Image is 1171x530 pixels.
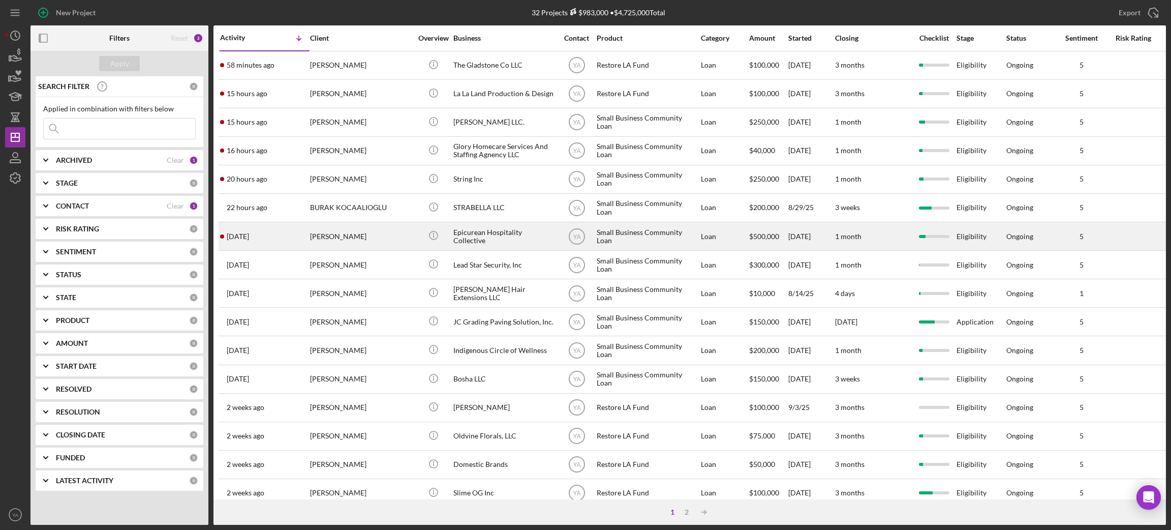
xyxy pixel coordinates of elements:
[56,248,96,256] b: SENTIMENT
[835,61,865,69] time: 3 months
[1056,432,1107,440] div: 5
[701,308,748,335] div: Loan
[56,477,113,485] b: LATEST ACTIVITY
[227,90,267,98] time: 2025-09-24 01:05
[453,80,555,107] div: La La Land Production & Design
[788,366,834,393] div: [DATE]
[1006,403,1033,411] div: Ongoing
[1006,432,1033,440] div: Ongoing
[310,223,412,250] div: [PERSON_NAME]
[701,166,748,193] div: Loan
[1006,232,1033,241] div: Ongoing
[1108,3,1166,23] button: Export
[957,480,1005,507] div: Eligibility
[189,247,198,256] div: 0
[912,34,956,42] div: Checklist
[749,346,779,355] span: $200,000
[310,394,412,421] div: [PERSON_NAME]
[558,34,596,42] div: Contact
[56,408,100,416] b: RESOLUTION
[788,109,834,136] div: [DATE]
[227,432,264,440] time: 2025-09-11 18:41
[788,34,834,42] div: Started
[701,80,748,107] div: Loan
[1056,61,1107,69] div: 5
[597,223,698,250] div: Small Business Community Loan
[310,137,412,164] div: [PERSON_NAME]
[957,109,1005,136] div: Eligibility
[597,451,698,478] div: Restore LA Fund
[597,137,698,164] div: Small Business Community Loan
[835,260,861,269] time: 1 month
[189,270,198,279] div: 0
[788,80,834,107] div: [DATE]
[957,366,1005,393] div: Eligibility
[597,366,698,393] div: Small Business Community Loan
[56,202,89,210] b: CONTACT
[1056,261,1107,269] div: 5
[665,508,680,516] div: 1
[788,166,834,193] div: [DATE]
[835,34,911,42] div: Closing
[1006,289,1033,298] div: Ongoing
[1006,261,1033,269] div: Ongoing
[1056,375,1107,383] div: 5
[227,61,274,69] time: 2025-09-24 14:56
[1056,289,1107,298] div: 1
[788,423,834,450] div: [DATE]
[1006,489,1033,497] div: Ongoing
[189,224,198,233] div: 0
[310,52,412,79] div: [PERSON_NAME]
[835,460,865,468] time: 3 months
[310,166,412,193] div: [PERSON_NAME]
[1056,346,1107,355] div: 5
[788,280,834,307] div: 8/14/25
[189,430,198,439] div: 0
[453,308,555,335] div: JC Grading Paving Solution, Inc.
[749,232,779,241] span: $500,000
[227,118,267,126] time: 2025-09-24 00:55
[597,423,698,450] div: Restore LA Fund
[56,339,88,347] b: AMOUNT
[701,137,748,164] div: Loan
[573,376,580,383] text: YA
[1056,34,1107,42] div: Sentiment
[957,308,1005,335] div: Application
[957,166,1005,193] div: Eligibility
[597,166,698,193] div: Small Business Community Loan
[788,394,834,421] div: 9/3/25
[171,34,188,42] div: Reset
[1056,118,1107,126] div: 5
[573,404,580,411] text: YA
[56,3,96,23] div: New Project
[1056,175,1107,183] div: 5
[189,339,198,348] div: 0
[597,337,698,364] div: Small Business Community Loan
[1006,375,1033,383] div: Ongoing
[227,375,249,383] time: 2025-09-15 07:56
[38,82,89,91] b: SEARCH FILTER
[110,56,129,71] div: Apply
[453,423,555,450] div: Oldvine Florals, LLC
[1056,203,1107,212] div: 5
[749,89,779,98] span: $100,000
[227,403,264,411] time: 2025-09-13 09:09
[957,280,1005,307] div: Eligibility
[414,34,452,42] div: Overview
[573,148,580,155] text: YA
[310,337,412,364] div: [PERSON_NAME]
[701,34,748,42] div: Category
[597,394,698,421] div: Restore LA Fund
[597,280,698,307] div: Small Business Community Loan
[835,146,861,155] time: 1 month
[597,109,698,136] div: Small Business Community Loan
[56,385,91,393] b: RESOLVED
[597,194,698,221] div: Small Business Community Loan
[788,480,834,507] div: [DATE]
[227,289,249,298] time: 2025-09-22 20:06
[1006,90,1033,98] div: Ongoing
[453,52,555,79] div: The Gladstone Co LLC
[597,52,698,79] div: Restore LA Fund
[835,488,865,497] time: 3 months
[568,8,608,17] div: $983,000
